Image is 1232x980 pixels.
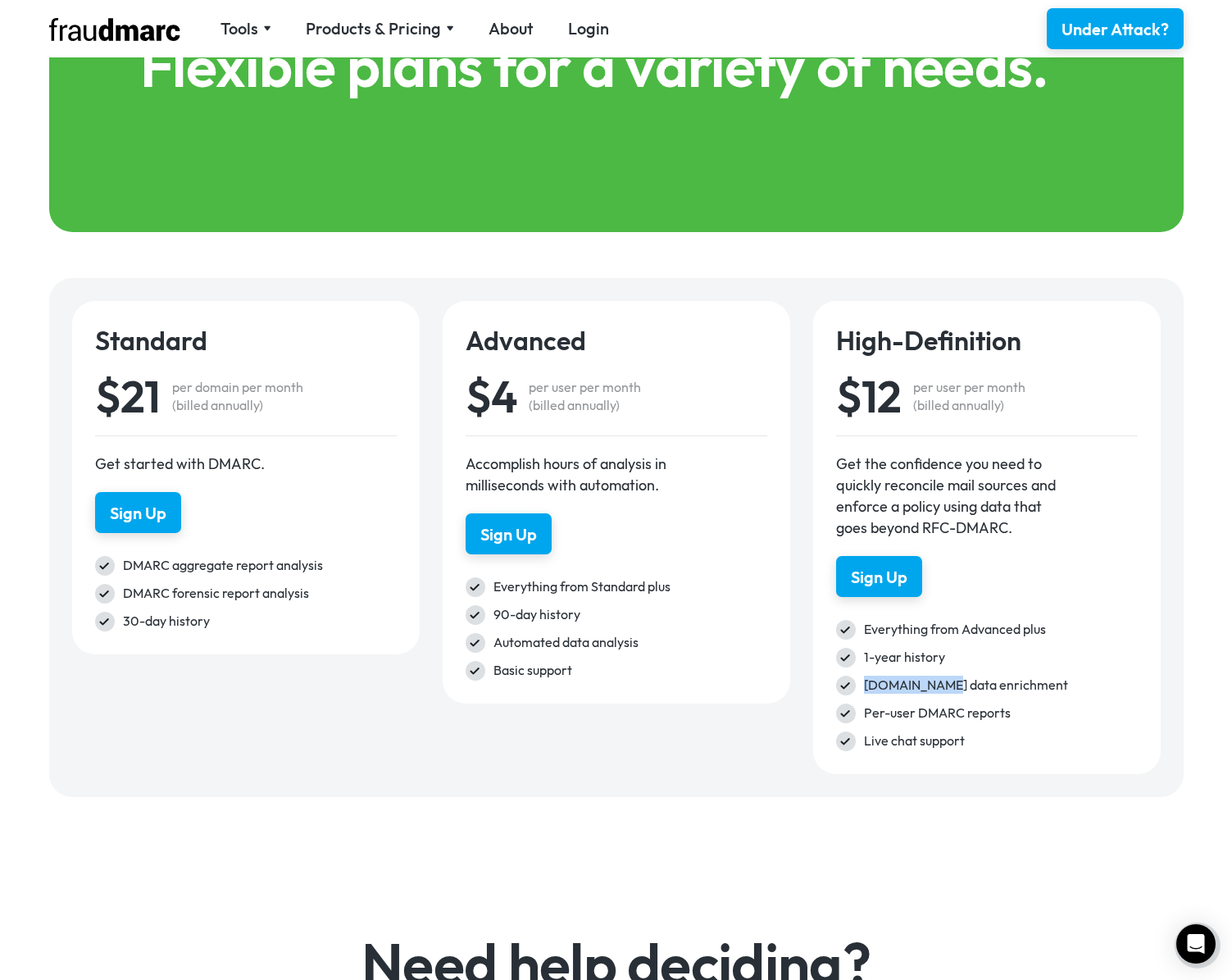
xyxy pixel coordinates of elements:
div: Basic support [493,661,767,681]
div: Automated data analysis [493,633,767,653]
div: Under Attack? [1062,18,1169,41]
a: Login [568,17,609,40]
div: per user per month (billed annually) [913,378,1025,414]
div: 1-year history [864,648,1138,668]
div: Products & Pricing [306,17,454,40]
div: DMARC forensic report analysis [123,584,397,604]
a: About [489,17,534,40]
div: $12 [836,374,902,418]
h4: High-Definition [836,324,1138,357]
h4: Advanced [466,324,767,357]
div: Everything from Standard plus [493,577,767,597]
div: Per-user DMARC reports [864,704,1138,723]
div: $21 [95,374,161,418]
div: [DOMAIN_NAME] data enrichment [864,676,1138,695]
div: Live chat support [864,732,1138,751]
div: Get started with DMARC. [95,454,316,475]
div: Get the confidence you need to quickly reconcile mail sources and enforce a policy using data tha... [836,454,1057,539]
div: Products & Pricing [306,17,441,40]
a: Under Attack? [1047,8,1184,49]
div: Sign Up [110,502,166,525]
div: Everything from Advanced plus [864,620,1138,640]
h1: Flexible plans for a variety of needs. [140,37,1092,94]
div: Sign Up [851,566,907,589]
h4: Standard [95,324,397,357]
div: Open Intercom Messenger [1176,924,1216,964]
a: Sign Up [836,556,922,597]
div: Accomplish hours of analysis in milliseconds with automation. [466,454,687,496]
div: 90-day history [493,605,767,625]
a: Sign Up [95,492,181,533]
div: Tools [220,17,258,40]
div: Sign Up [480,523,537,546]
div: $4 [466,374,518,418]
a: Sign Up [466,513,552,554]
div: per user per month (billed annually) [529,378,641,414]
div: DMARC aggregate report analysis [123,556,397,576]
div: 30-day history [123,612,397,631]
div: per domain per month (billed annually) [172,378,303,414]
div: Tools [220,17,271,40]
